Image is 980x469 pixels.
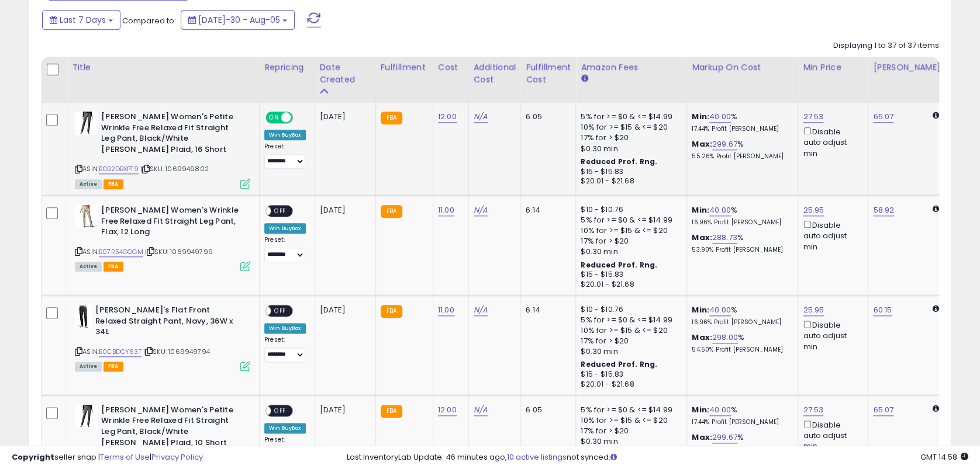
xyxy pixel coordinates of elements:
b: Reduced Prof. Rng. [581,359,657,369]
div: Win BuyBox [264,423,306,433]
div: 17% for > $20 [581,133,678,143]
div: seller snap | | [12,452,203,463]
a: Terms of Use [100,451,150,463]
small: FBA [381,205,402,218]
b: Min: [692,204,709,216]
a: Privacy Policy [151,451,203,463]
b: [PERSON_NAME]'s Flat Front Relaxed Straight Pant, Navy, 36W x 34L [95,305,237,341]
b: Min: [692,404,709,415]
div: % [692,432,789,454]
span: Last 7 Days [60,14,106,26]
a: 11.00 [438,204,454,216]
a: N/A [474,204,488,216]
div: 5% for >= $0 & <= $14.99 [581,405,678,415]
b: Reduced Prof. Rng. [581,157,657,166]
a: 11.00 [438,304,454,316]
a: 27.53 [803,404,823,416]
div: ASIN: [75,112,250,187]
div: $0.30 min [581,346,678,357]
span: OFF [271,306,289,316]
div: [DATE] [320,405,367,415]
small: FBA [381,305,402,318]
b: Max: [692,138,712,150]
small: Amazon Fees. [581,74,588,84]
a: B0CBDCY63T [99,347,142,357]
span: FBA [103,362,123,371]
a: N/A [474,404,488,416]
div: Disable auto adjust min [803,218,859,252]
div: $10 - $10.76 [581,205,678,215]
a: 288.73 [712,232,737,244]
div: 6.05 [526,112,567,122]
a: 65.07 [873,111,893,123]
b: Min: [692,111,709,122]
img: 41DB-0BQXaL._SL40_.jpg [75,405,98,428]
a: 58.92 [873,204,894,216]
a: 60.15 [873,304,892,316]
div: 17% for > $20 [581,236,678,246]
a: 65.07 [873,404,893,416]
div: 6.14 [526,205,567,216]
span: All listings currently available for purchase on Amazon [75,362,102,371]
div: 17% for > $20 [581,336,678,346]
div: ASIN: [75,305,250,370]
b: Min: [692,304,709,315]
div: Preset: [264,336,306,362]
a: 298.00 [712,332,738,343]
span: | SKU: 1069949794 [143,347,210,356]
div: $15 - $15.83 [581,270,678,280]
div: 5% for >= $0 & <= $14.99 [581,215,678,225]
strong: Copyright [12,451,54,463]
p: 17.44% Profit [PERSON_NAME] [692,125,789,133]
div: Preset: [264,143,306,169]
div: [DATE] [320,112,367,122]
div: 6.05 [526,405,567,415]
span: FBA [103,179,123,189]
div: Min Price [803,61,863,74]
a: 10 active listings [507,451,567,463]
b: Max: [692,432,712,443]
div: [PERSON_NAME] [873,61,943,74]
div: 10% for >= $15 & <= $20 [581,122,678,133]
img: 31LRKAWgDdL._SL40_.jpg [75,205,98,228]
a: 40.00 [709,111,731,123]
b: Max: [692,332,712,343]
div: % [692,232,789,254]
div: 10% for >= $15 & <= $20 [581,325,678,336]
th: The percentage added to the cost of goods (COGS) that forms the calculator for Min & Max prices. [687,57,798,103]
p: 17.44% Profit [PERSON_NAME] [692,418,789,426]
a: 299.67 [712,138,737,150]
a: 299.67 [712,432,737,443]
div: $20.01 - $21.68 [581,280,678,290]
div: Fulfillment [381,61,428,74]
button: [DATE]-30 - Aug-05 [181,10,295,30]
div: $20.01 - $21.68 [581,176,678,186]
a: 12.00 [438,404,457,416]
div: Title [72,61,254,74]
p: 54.50% Profit [PERSON_NAME] [692,346,789,354]
div: 10% for >= $15 & <= $20 [581,415,678,426]
b: Reduced Prof. Rng. [581,260,657,270]
div: Fulfillment Cost [526,61,571,86]
div: Win BuyBox [264,130,306,140]
img: 31VuSYfuMnL._SL40_.jpg [75,305,92,328]
a: 12.00 [438,111,457,123]
span: | SKU: 1069949799 [145,247,213,256]
span: OFF [271,405,289,415]
div: [DATE] [320,305,367,315]
div: $0.30 min [581,144,678,154]
a: N/A [474,111,488,123]
a: 40.00 [709,204,731,216]
div: Disable auto adjust min [803,418,859,452]
div: $15 - $15.83 [581,370,678,380]
a: 25.95 [803,304,824,316]
button: Last 7 Days [42,10,120,30]
p: 16.96% Profit [PERSON_NAME] [692,218,789,227]
div: 17% for > $20 [581,426,678,436]
a: 25.95 [803,204,824,216]
div: 5% for >= $0 & <= $14.99 [581,315,678,325]
span: FBA [103,262,123,272]
a: 40.00 [709,304,731,316]
div: 6.14 [526,305,567,315]
small: FBA [381,112,402,124]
